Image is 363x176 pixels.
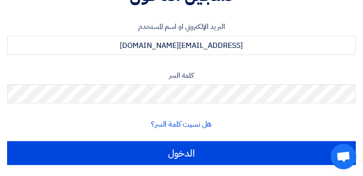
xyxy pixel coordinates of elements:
[151,119,212,130] a: هل نسيت كلمة السر؟
[7,141,356,165] input: الدخول
[7,21,356,32] label: البريد الإلكتروني او اسم المستخدم
[331,144,356,169] div: دردشة مفتوحة
[7,70,356,81] label: كلمة السر
[7,36,356,55] input: أدخل بريد العمل الإلكتروني او اسم المستخدم الخاص بك ...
